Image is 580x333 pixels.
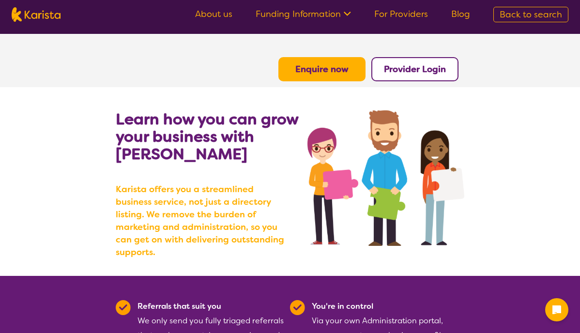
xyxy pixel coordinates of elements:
[137,301,221,311] b: Referrals that suit you
[290,300,305,315] img: Tick
[278,57,366,81] button: Enquire now
[500,9,562,20] span: Back to search
[371,57,458,81] button: Provider Login
[493,7,568,22] a: Back to search
[295,63,349,75] a: Enquire now
[256,8,351,20] a: Funding Information
[116,183,290,258] b: Karista offers you a streamlined business service, not just a directory listing. We remove the bu...
[384,63,446,75] a: Provider Login
[12,7,61,22] img: Karista logo
[195,8,232,20] a: About us
[116,109,298,164] b: Learn how you can grow your business with [PERSON_NAME]
[312,301,373,311] b: You're in control
[116,300,131,315] img: Tick
[451,8,470,20] a: Blog
[307,110,464,246] img: grow your business with Karista
[374,8,428,20] a: For Providers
